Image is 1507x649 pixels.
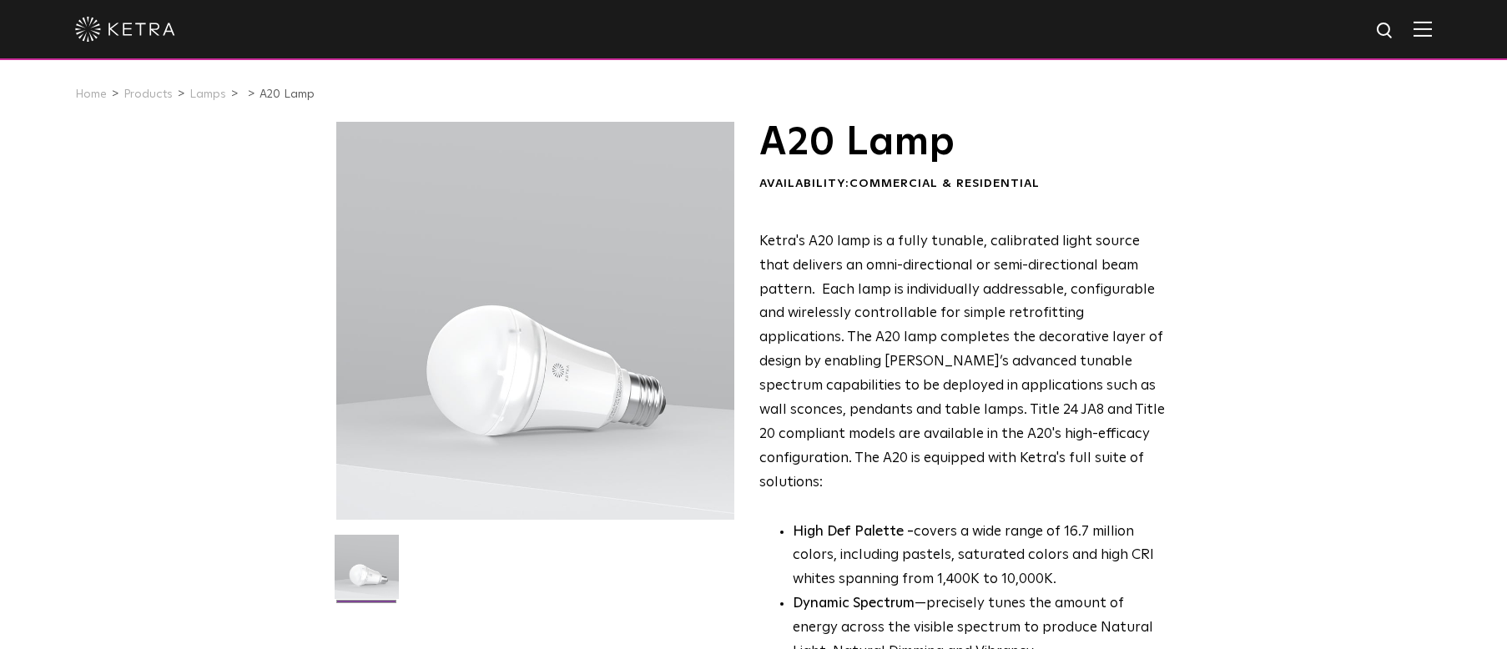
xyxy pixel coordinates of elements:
[793,596,915,611] strong: Dynamic Spectrum
[335,535,399,611] img: A20-Lamp-2021-Web-Square
[260,88,315,100] a: A20 Lamp
[1414,21,1432,37] img: Hamburger%20Nav.svg
[759,234,1165,490] span: Ketra's A20 lamp is a fully tunable, calibrated light source that delivers an omni-directional or...
[189,88,226,100] a: Lamps
[1375,21,1396,42] img: search icon
[849,178,1040,189] span: Commercial & Residential
[75,17,175,42] img: ketra-logo-2019-white
[123,88,173,100] a: Products
[759,176,1166,193] div: Availability:
[793,525,914,539] strong: High Def Palette -
[759,122,1166,164] h1: A20 Lamp
[75,88,107,100] a: Home
[793,521,1166,593] p: covers a wide range of 16.7 million colors, including pastels, saturated colors and high CRI whit...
